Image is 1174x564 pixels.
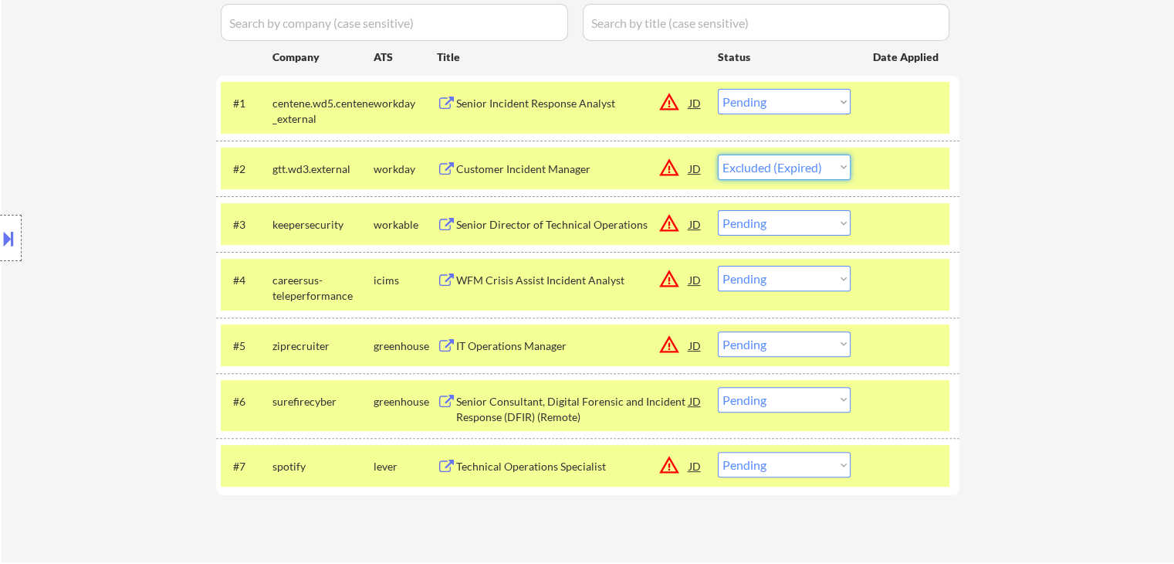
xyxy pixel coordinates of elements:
div: greenhouse [374,394,437,409]
button: warning_amber [658,334,680,355]
div: IT Operations Manager [456,338,689,354]
div: surefirecyber [272,394,374,409]
div: Company [272,49,374,65]
div: centene.wd5.centene_external [272,96,374,126]
div: Customer Incident Manager [456,161,689,177]
div: #6 [233,394,260,409]
div: JD [688,452,703,480]
div: #7 [233,459,260,474]
div: workable [374,217,437,233]
div: workday [374,96,437,111]
div: icims [374,273,437,288]
div: JD [688,89,703,117]
div: Senior Director of Technical Operations [456,217,689,233]
div: ATS [374,49,437,65]
button: warning_amber [658,91,680,113]
div: JD [688,155,703,182]
div: gtt.wd3.external [272,161,374,177]
div: JD [688,331,703,359]
div: JD [688,387,703,415]
div: Senior Incident Response Analyst [456,96,689,111]
button: warning_amber [658,212,680,234]
div: Date Applied [873,49,941,65]
div: JD [688,266,703,294]
div: Senior Consultant, Digital Forensic and Incident Response (DFIR) (Remote) [456,394,689,424]
div: Title [437,49,703,65]
div: WFM Crisis Assist Incident Analyst [456,273,689,288]
button: warning_amber [658,157,680,178]
div: careersus-teleperformance [272,273,374,303]
div: workday [374,161,437,177]
input: Search by title (case sensitive) [583,4,949,41]
div: ziprecruiter [272,338,374,354]
div: greenhouse [374,338,437,354]
div: keepersecurity [272,217,374,233]
div: spotify [272,459,374,474]
div: Status [718,42,851,70]
div: lever [374,459,437,474]
button: warning_amber [658,454,680,476]
button: warning_amber [658,268,680,290]
input: Search by company (case sensitive) [221,4,568,41]
div: JD [688,210,703,238]
div: Technical Operations Specialist [456,459,689,474]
